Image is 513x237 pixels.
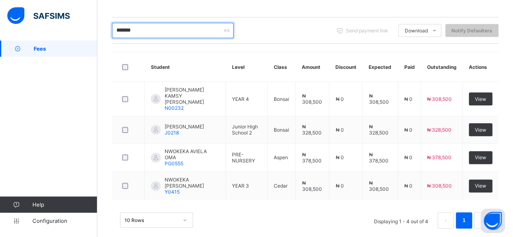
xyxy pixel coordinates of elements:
span: View [475,96,486,102]
span: ₦ 0 [335,183,343,189]
span: Configuration [32,218,97,224]
span: ₦ 0 [335,127,343,133]
span: ₦ 378,500 [369,152,388,164]
span: View [475,127,486,133]
li: 下一页 [474,212,490,228]
span: [PERSON_NAME] KAMSY [PERSON_NAME] [165,87,219,105]
li: 1 [456,212,472,228]
span: Aspen [274,154,288,160]
span: ₦ 378,500 [302,152,321,164]
span: PG0555 [165,160,183,167]
span: ₦ 0 [404,96,412,102]
span: ₦ 308,500 [369,180,389,192]
th: Expected [363,52,398,82]
span: ₦ 328,500 [369,124,388,136]
span: Cedar [274,183,288,189]
div: 10 Rows [124,217,178,223]
span: ₦ 0 [404,127,412,133]
span: Y0415 [165,189,180,195]
span: View [475,154,486,160]
span: ₦ 308,500 [427,96,452,102]
span: PRE-NURSERY [232,152,255,164]
th: Discount [329,52,363,82]
span: ₦ 0 [335,96,343,102]
span: ₦ 328,500 [427,127,451,133]
span: ₦ 328,500 [302,124,321,136]
span: Junior High School 2 [232,124,258,136]
span: ₦ 308,500 [302,180,322,192]
span: [PERSON_NAME] [165,124,204,130]
span: ₦ 378,500 [427,154,451,160]
span: Help [32,201,97,208]
th: Student [145,52,226,82]
span: Send payment link [346,28,388,34]
span: ₦ 308,500 [369,93,389,105]
th: Outstanding [421,52,462,82]
span: Bonsai [274,96,289,102]
th: Paid [398,52,421,82]
th: Amount [296,52,329,82]
th: Class [268,52,296,82]
button: next page [474,212,490,228]
span: YEAR 4 [232,96,249,102]
span: ₦ 0 [404,154,412,160]
button: Open asap [481,209,505,233]
span: View [475,183,486,189]
li: 上一页 [438,212,454,228]
span: ₦ 0 [404,183,412,189]
img: safsims [7,7,70,24]
span: ₦ 308,500 [427,183,452,189]
span: NWOKEKA AVIELA OMA [165,148,219,160]
span: J0218 [165,130,179,136]
th: Actions [462,52,498,82]
span: N00232 [165,105,184,111]
span: Bonsai [274,127,289,133]
span: Fees [34,45,97,52]
a: 1 [460,215,468,226]
li: Displaying 1 - 4 out of 4 [368,212,434,228]
span: YEAR 3 [232,183,249,189]
span: NWOKEKA [PERSON_NAME] [165,177,219,189]
span: ₦ 308,500 [302,93,322,105]
span: Download [405,28,428,34]
span: Notify Defaulters [451,28,492,34]
button: prev page [438,212,454,228]
span: ₦ 0 [335,154,343,160]
th: Level [225,52,267,82]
